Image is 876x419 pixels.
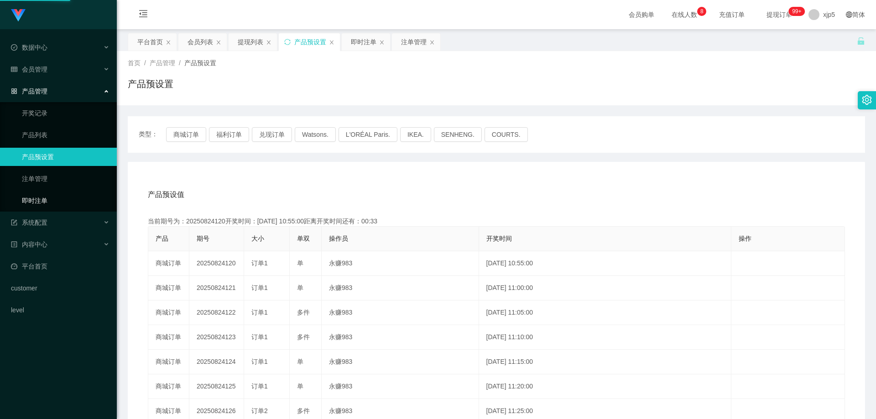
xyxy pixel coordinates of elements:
[284,39,291,45] i: 图标: sync
[11,44,17,51] i: 图标: check-circle-o
[11,241,47,248] span: 内容中心
[400,127,431,142] button: IKEA.
[486,235,512,242] span: 开奖时间
[189,300,244,325] td: 20250824122
[329,235,348,242] span: 操作员
[11,301,109,319] a: level
[846,11,852,18] i: 图标: global
[351,33,376,51] div: 即时注单
[251,407,268,414] span: 订单2
[297,259,303,267] span: 单
[197,235,209,242] span: 期号
[166,127,206,142] button: 商城订单
[11,219,47,226] span: 系统配置
[429,40,435,45] i: 图标: close
[322,325,479,350] td: 永赚983
[22,126,109,144] a: 产品列表
[251,309,268,316] span: 订单1
[297,383,303,390] span: 单
[788,7,805,16] sup: 184
[297,284,303,291] span: 单
[479,350,731,374] td: [DATE] 11:15:00
[251,235,264,242] span: 大小
[266,40,271,45] i: 图标: close
[857,37,865,45] i: 图标: unlock
[189,276,244,300] td: 20250824121
[189,325,244,350] td: 20250824123
[297,358,303,365] span: 单
[11,88,47,95] span: 产品管理
[251,284,268,291] span: 订单1
[189,374,244,399] td: 20250824125
[22,191,109,210] a: 即时注单
[11,66,17,72] i: 图标: table
[862,95,872,105] i: 图标: setting
[739,235,751,242] span: 操作
[144,59,146,67] span: /
[166,40,171,45] i: 图标: close
[148,350,189,374] td: 商城订单
[150,59,175,67] span: 产品管理
[11,66,47,73] span: 会员管理
[251,358,268,365] span: 订单1
[479,300,731,325] td: [DATE] 11:05:00
[11,88,17,94] i: 图标: appstore-o
[238,33,263,51] div: 提现列表
[697,7,706,16] sup: 8
[148,325,189,350] td: 商城订单
[209,127,249,142] button: 福利订单
[22,148,109,166] a: 产品预设置
[11,9,26,22] img: logo.9652507e.png
[700,7,704,16] p: 8
[11,279,109,297] a: customer
[322,300,479,325] td: 永赚983
[297,333,310,341] span: 多件
[156,235,168,242] span: 产品
[22,170,109,188] a: 注单管理
[189,251,244,276] td: 20250824120
[322,350,479,374] td: 永赚983
[295,127,336,142] button: Watsons.
[137,33,163,51] div: 平台首页
[322,374,479,399] td: 永赚983
[148,276,189,300] td: 商城订单
[297,407,310,414] span: 多件
[479,276,731,300] td: [DATE] 11:00:00
[139,127,166,142] span: 类型：
[128,0,159,30] i: 图标: menu-fold
[184,59,216,67] span: 产品预设置
[11,257,109,275] a: 图标: dashboard平台首页
[251,259,268,267] span: 订单1
[216,40,221,45] i: 图标: close
[479,251,731,276] td: [DATE] 10:55:00
[294,33,326,51] div: 产品预设置
[179,59,181,67] span: /
[401,33,427,51] div: 注单管理
[322,251,479,276] td: 永赚983
[434,127,482,142] button: SENHENG.
[22,104,109,122] a: 开奖记录
[329,40,334,45] i: 图标: close
[667,11,702,18] span: 在线人数
[189,350,244,374] td: 20250824124
[148,251,189,276] td: 商城订单
[322,276,479,300] td: 永赚983
[11,241,17,248] i: 图标: profile
[251,383,268,390] span: 订单1
[479,374,731,399] td: [DATE] 11:20:00
[479,325,731,350] td: [DATE] 11:10:00
[485,127,528,142] button: COURTS.
[251,333,268,341] span: 订单1
[148,300,189,325] td: 商城订单
[379,40,385,45] i: 图标: close
[188,33,213,51] div: 会员列表
[148,374,189,399] td: 商城订单
[339,127,397,142] button: L'ORÉAL Paris.
[128,59,141,67] span: 首页
[148,217,845,226] div: 当前期号为：20250824120开奖时间：[DATE] 10:55:00距离开奖时间还有：00:33
[128,77,173,91] h1: 产品预设置
[252,127,292,142] button: 兑现订单
[11,219,17,226] i: 图标: form
[762,11,797,18] span: 提现订单
[297,309,310,316] span: 多件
